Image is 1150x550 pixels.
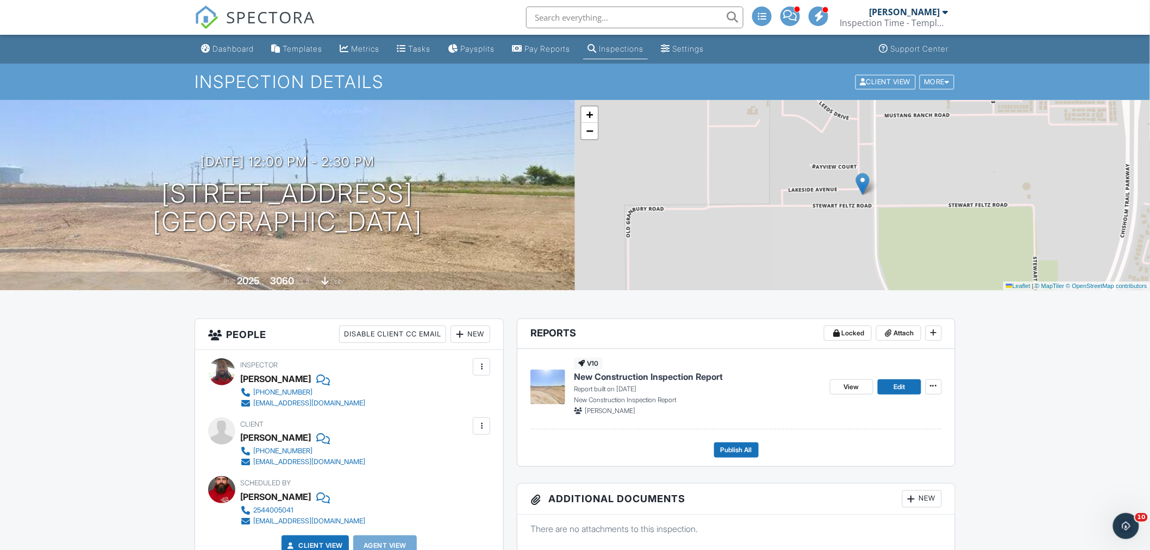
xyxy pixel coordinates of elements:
[508,39,574,59] a: Pay Reports
[271,275,295,286] div: 3060
[237,275,260,286] div: 2025
[657,39,708,59] a: Settings
[891,44,949,53] div: Support Center
[460,44,495,53] div: Paysplits
[224,278,236,286] span: Built
[253,517,365,526] div: [EMAIL_ADDRESS][DOMAIN_NAME]
[517,484,955,515] h3: Additional Documents
[153,179,422,237] h1: [STREET_ADDRESS] [GEOGRAPHIC_DATA]
[351,44,379,53] div: Metrics
[855,74,916,89] div: Client View
[283,44,322,53] div: Templates
[240,398,365,409] a: [EMAIL_ADDRESS][DOMAIN_NAME]
[1035,283,1065,289] a: © MapTiler
[201,154,374,169] h3: [DATE] 12:00 pm - 2:30 pm
[335,39,384,59] a: Metrics
[195,72,955,91] h1: Inspection Details
[240,489,311,505] div: [PERSON_NAME]
[840,17,948,28] div: Inspection Time - Temple/Waco
[856,173,870,195] img: Marker
[212,44,254,53] div: Dashboard
[1006,283,1030,289] a: Leaflet
[920,74,955,89] div: More
[599,44,643,53] div: Inspections
[240,457,365,467] a: [EMAIL_ADDRESS][DOMAIN_NAME]
[1032,283,1034,289] span: |
[672,44,704,53] div: Settings
[582,123,598,139] a: Zoom out
[586,124,593,137] span: −
[240,361,278,369] span: Inspector
[583,39,648,59] a: Inspections
[870,7,940,17] div: [PERSON_NAME]
[195,15,315,37] a: SPECTORA
[240,479,291,487] span: Scheduled By
[526,7,743,28] input: Search everything...
[226,5,315,28] span: SPECTORA
[1066,283,1147,289] a: © OpenStreetMap contributors
[875,39,953,59] a: Support Center
[1135,513,1148,522] span: 10
[195,319,503,350] h3: People
[240,420,264,428] span: Client
[530,523,942,535] p: There are no attachments to this inspection.
[253,388,312,397] div: [PHONE_NUMBER]
[854,77,918,85] a: Client View
[240,429,311,446] div: [PERSON_NAME]
[586,108,593,121] span: +
[296,278,311,286] span: sq. ft.
[408,44,430,53] div: Tasks
[240,505,365,516] a: 2544005041
[1113,513,1139,539] iframe: Intercom live chat
[253,506,293,515] div: 2544005041
[253,458,365,466] div: [EMAIL_ADDRESS][DOMAIN_NAME]
[331,278,343,286] span: slab
[339,326,446,343] div: Disable Client CC Email
[253,447,312,455] div: [PHONE_NUMBER]
[240,516,365,527] a: [EMAIL_ADDRESS][DOMAIN_NAME]
[524,44,570,53] div: Pay Reports
[582,107,598,123] a: Zoom in
[240,387,365,398] a: [PHONE_NUMBER]
[253,399,365,408] div: [EMAIL_ADDRESS][DOMAIN_NAME]
[240,446,365,457] a: [PHONE_NUMBER]
[443,39,499,59] a: Paysplits
[197,39,258,59] a: Dashboard
[392,39,435,59] a: Tasks
[240,371,311,387] div: [PERSON_NAME]
[451,326,490,343] div: New
[902,490,942,508] div: New
[195,5,218,29] img: The Best Home Inspection Software - Spectora
[267,39,327,59] a: Templates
